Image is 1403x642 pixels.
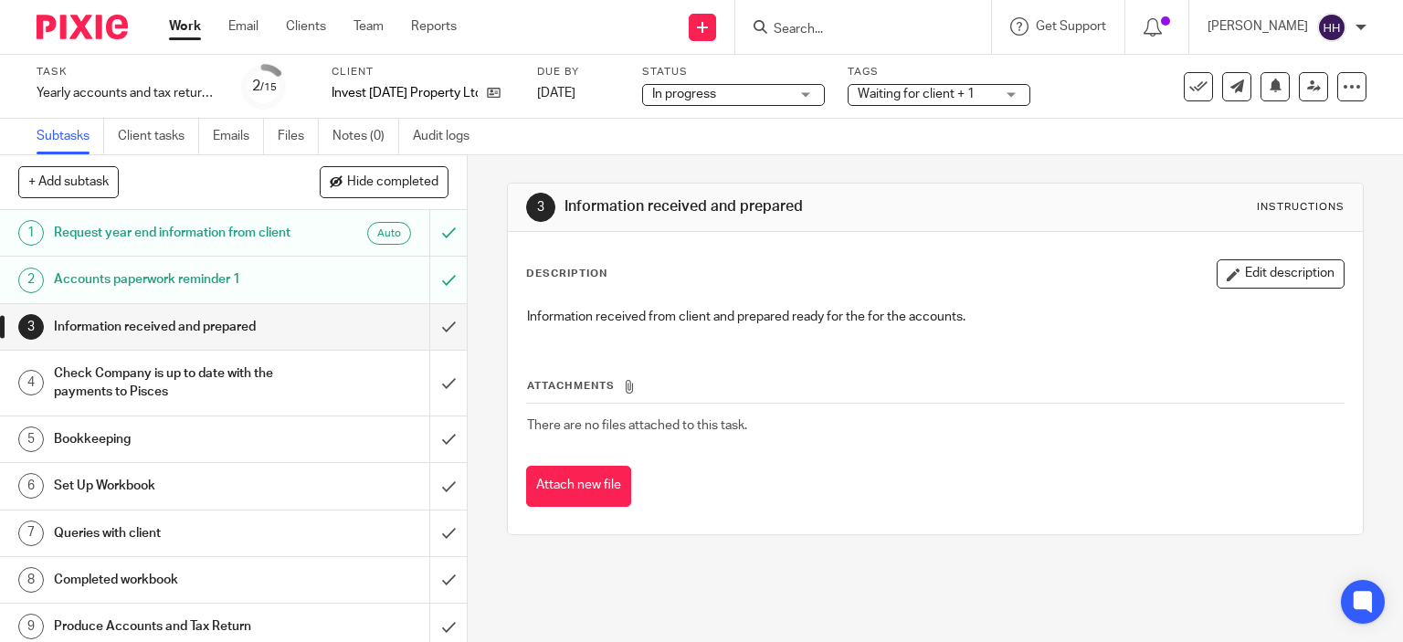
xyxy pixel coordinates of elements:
p: Information received from client and prepared ready for the for the accounts. [527,308,1345,326]
span: [DATE] [537,87,575,100]
img: Pixie [37,15,128,39]
div: 3 [526,193,555,222]
h1: Produce Accounts and Tax Return [54,613,292,640]
div: 2 [18,268,44,293]
div: Auto [367,222,411,245]
div: 5 [18,426,44,452]
a: Audit logs [413,119,483,154]
label: Task [37,65,219,79]
h1: Completed workbook [54,566,292,594]
span: Attachments [527,381,615,391]
span: Waiting for client + 1 [858,88,975,100]
a: Notes (0) [332,119,399,154]
span: Get Support [1036,20,1106,33]
h1: Information received and prepared [54,313,292,341]
a: Subtasks [37,119,104,154]
div: 7 [18,521,44,546]
h1: Request year end information from client [54,219,292,247]
p: Invest [DATE] Property Ltd [332,84,478,102]
a: Clients [286,17,326,36]
label: Status [642,65,825,79]
a: Reports [411,17,457,36]
span: Hide completed [347,175,438,190]
div: 9 [18,614,44,639]
div: 4 [18,370,44,395]
div: Instructions [1257,200,1345,215]
a: Email [228,17,258,36]
div: 8 [18,567,44,593]
input: Search [772,22,936,38]
button: Attach new file [526,466,631,507]
h1: Accounts paperwork reminder 1 [54,266,292,293]
label: Tags [848,65,1030,79]
h1: Queries with client [54,520,292,547]
div: Yearly accounts and tax return - Automatic - [DATE] [37,84,219,102]
div: Yearly accounts and tax return - Automatic - December 2023 [37,84,219,102]
a: Team [353,17,384,36]
div: 3 [18,314,44,340]
a: Work [169,17,201,36]
a: Client tasks [118,119,199,154]
span: There are no files attached to this task. [527,419,747,432]
p: [PERSON_NAME] [1208,17,1308,36]
button: + Add subtask [18,166,119,197]
a: Files [278,119,319,154]
label: Client [332,65,514,79]
span: In progress [652,88,716,100]
div: 6 [18,473,44,499]
button: Edit description [1217,259,1345,289]
h1: Bookkeeping [54,426,292,453]
h1: Check Company is up to date with the payments to Pisces [54,360,292,406]
img: svg%3E [1317,13,1346,42]
h1: Set Up Workbook [54,472,292,500]
div: 2 [252,76,277,97]
small: /15 [260,82,277,92]
h1: Information received and prepared [564,197,974,216]
label: Due by [537,65,619,79]
a: Emails [213,119,264,154]
p: Description [526,267,607,281]
button: Hide completed [320,166,448,197]
div: 1 [18,220,44,246]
